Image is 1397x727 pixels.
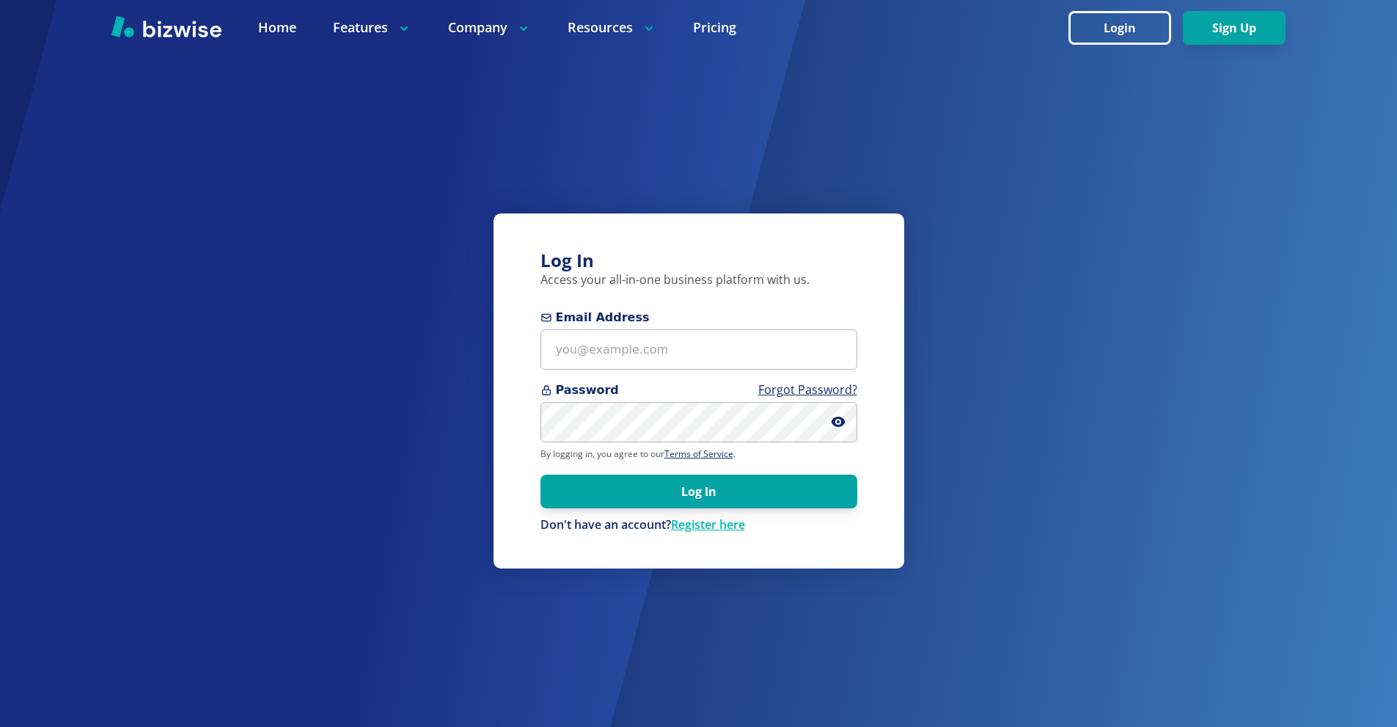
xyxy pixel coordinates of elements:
[671,516,745,533] a: Register here
[540,329,857,370] input: you@example.com
[540,309,857,326] span: Email Address
[540,448,857,460] p: By logging in, you agree to our .
[1183,21,1286,35] a: Sign Up
[568,18,656,37] p: Resources
[258,18,296,37] a: Home
[448,18,531,37] p: Company
[333,18,411,37] p: Features
[540,381,857,399] span: Password
[1068,21,1183,35] a: Login
[111,15,221,37] img: Bizwise Logo
[693,18,736,37] a: Pricing
[664,447,733,460] a: Terms of Service
[1183,11,1286,45] button: Sign Up
[540,517,857,533] p: Don't have an account?
[540,272,857,288] p: Access your all-in-one business platform with us.
[540,249,857,273] h3: Log In
[758,381,857,398] a: Forgot Password?
[540,475,857,508] button: Log In
[1068,11,1171,45] button: Login
[540,517,857,533] div: Don't have an account?Register here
